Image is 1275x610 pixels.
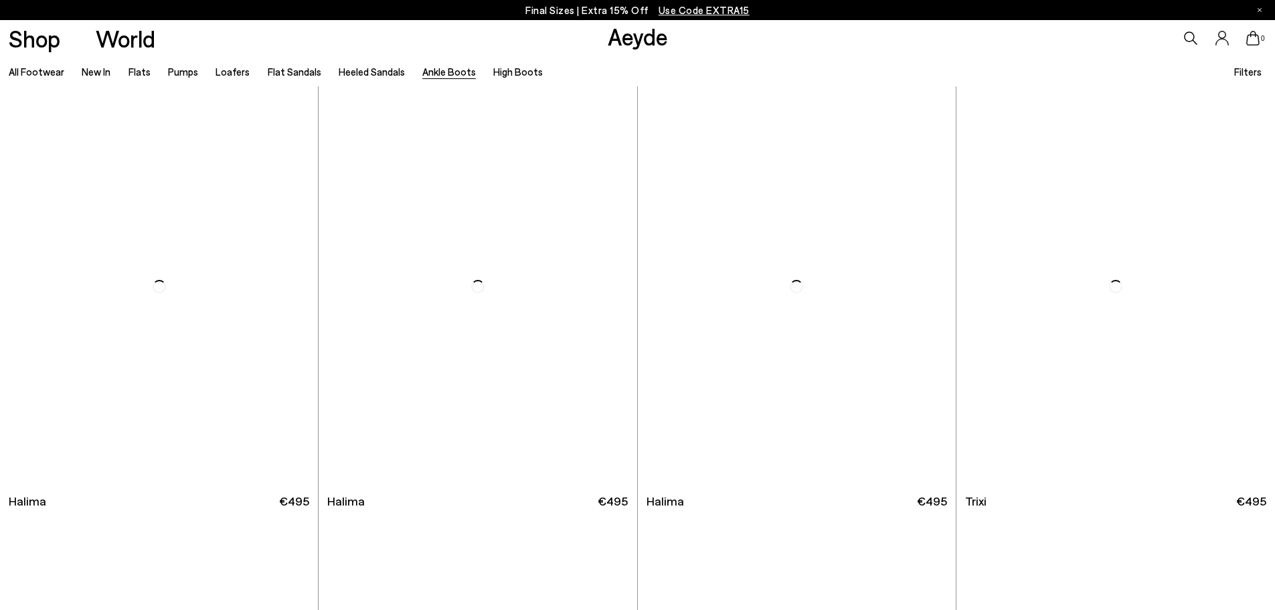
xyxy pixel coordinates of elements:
[319,86,636,486] img: Halima Eyelet Pointed Boots
[129,66,151,78] a: Flats
[216,66,250,78] a: Loafers
[608,22,668,50] a: Aeyde
[1236,493,1266,510] span: €495
[1260,35,1266,42] span: 0
[268,66,321,78] a: Flat Sandals
[965,493,987,510] span: Trixi
[647,493,684,510] span: Halima
[917,493,947,510] span: €495
[422,66,476,78] a: Ankle Boots
[598,493,628,510] span: €495
[9,27,60,50] a: Shop
[327,493,365,510] span: Halima
[168,66,198,78] a: Pumps
[96,27,155,50] a: World
[339,66,405,78] a: Heeled Sandals
[659,4,750,16] span: Navigate to /collections/ss25-final-sizes
[493,66,543,78] a: High Boots
[9,66,64,78] a: All Footwear
[1234,66,1262,78] span: Filters
[319,486,636,516] a: Halima €495
[9,493,46,510] span: Halima
[638,486,956,516] a: Halima €495
[1246,31,1260,46] a: 0
[82,66,110,78] a: New In
[638,86,956,486] img: Halima Eyelet Pointed Boots
[525,2,750,19] p: Final Sizes | Extra 15% Off
[956,486,1275,516] a: Trixi €495
[279,493,309,510] span: €495
[956,86,1275,486] img: Trixi Lace-Up Boots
